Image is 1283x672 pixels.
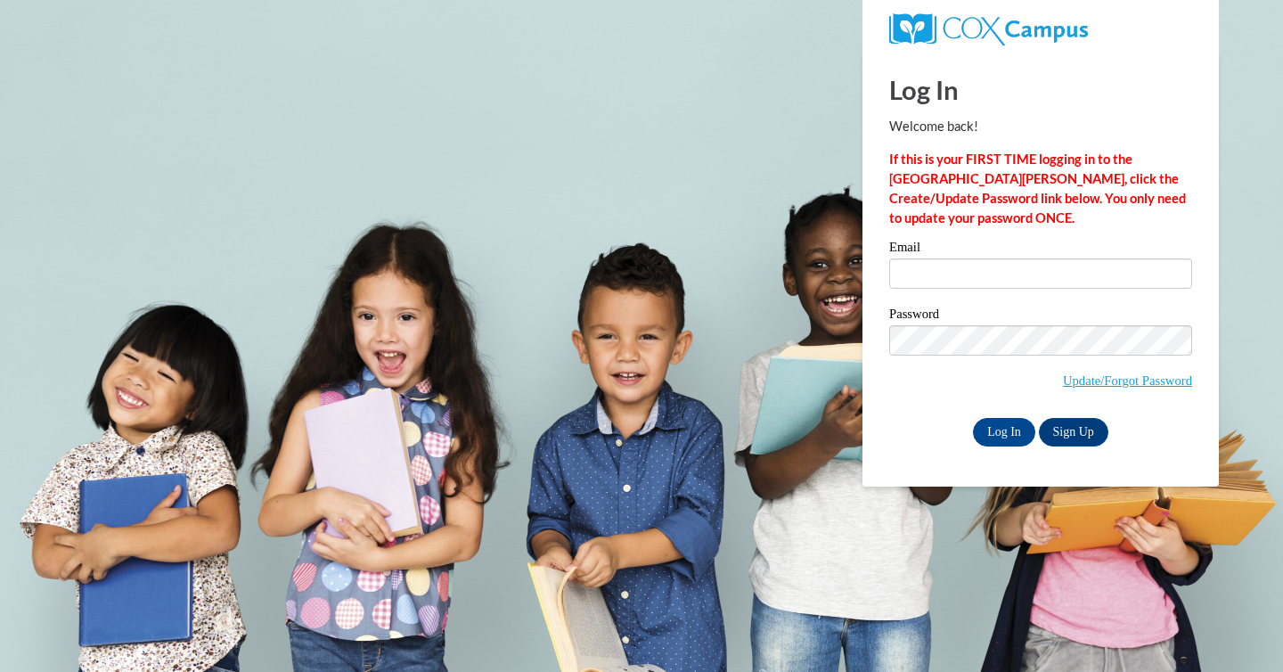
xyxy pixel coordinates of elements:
img: COX Campus [889,13,1088,45]
p: Welcome back! [889,117,1192,136]
a: COX Campus [889,20,1088,36]
input: Log In [973,418,1035,447]
h1: Log In [889,71,1192,108]
label: Password [889,307,1192,325]
strong: If this is your FIRST TIME logging in to the [GEOGRAPHIC_DATA][PERSON_NAME], click the Create/Upd... [889,152,1186,225]
a: Update/Forgot Password [1063,373,1192,388]
label: Email [889,241,1192,258]
a: Sign Up [1039,418,1108,447]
